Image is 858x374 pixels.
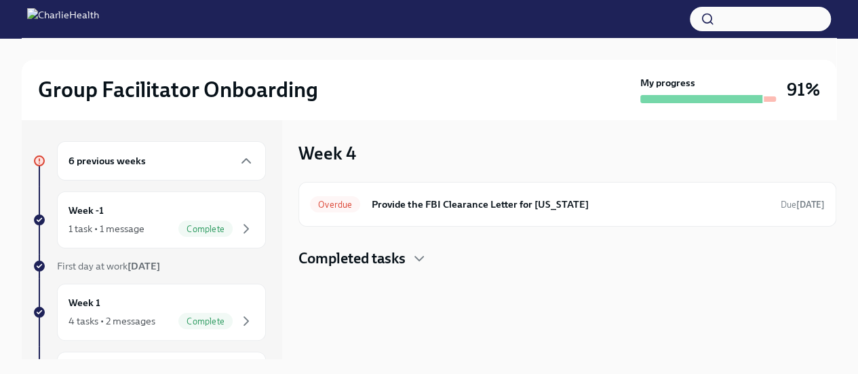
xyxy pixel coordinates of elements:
h2: Group Facilitator Onboarding [38,76,318,103]
a: Week -11 task • 1 messageComplete [33,191,266,248]
span: Due [781,200,825,210]
h3: Week 4 [298,141,356,166]
a: OverdueProvide the FBI Clearance Letter for [US_STATE]Due[DATE] [310,193,825,215]
h6: Provide the FBI Clearance Letter for [US_STATE] [371,197,770,212]
img: CharlieHealth [27,8,99,30]
div: 6 previous weeks [57,141,266,181]
strong: My progress [640,76,695,90]
span: Overdue [310,200,360,210]
span: First day at work [57,260,160,272]
strong: [DATE] [796,200,825,210]
div: 1 task • 1 message [69,222,144,236]
span: Complete [178,316,233,326]
span: September 2nd, 2025 10:00 [781,198,825,211]
h6: Week -1 [69,203,104,218]
a: Week 14 tasks • 2 messagesComplete [33,284,266,341]
h6: 6 previous weeks [69,153,146,168]
h6: Week 1 [69,295,100,310]
strong: [DATE] [128,260,160,272]
div: 4 tasks • 2 messages [69,314,155,328]
h4: Completed tasks [298,248,406,269]
div: Completed tasks [298,248,836,269]
a: First day at work[DATE] [33,259,266,273]
span: Complete [178,224,233,234]
h3: 91% [787,77,820,102]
